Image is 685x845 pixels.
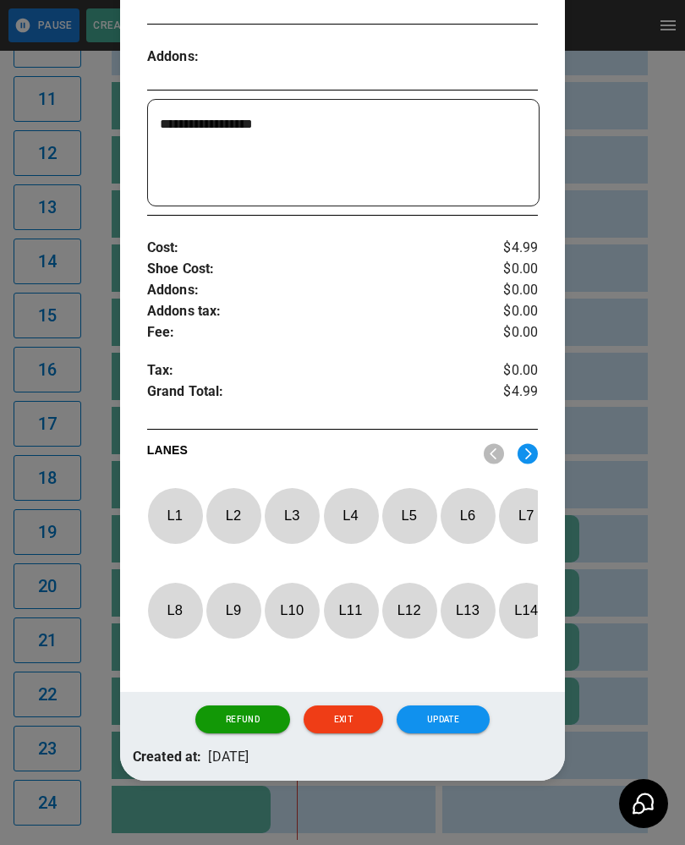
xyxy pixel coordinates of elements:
p: $0.00 [473,301,538,322]
p: Shoe Cost : [147,259,473,280]
p: $0.00 [473,322,538,343]
p: Tax : [147,360,473,381]
img: right.svg [518,443,538,464]
p: L 11 [323,590,379,630]
p: Created at: [133,747,202,768]
p: L 1 [147,496,203,535]
p: [DATE] [208,747,249,768]
img: nav_left.svg [484,443,504,464]
p: L 2 [205,496,261,535]
button: Update [397,705,490,734]
p: $0.00 [473,259,538,280]
p: Grand Total : [147,381,473,407]
p: LANES [147,442,471,465]
button: Exit [304,705,383,734]
p: Cost : [147,238,473,259]
p: $0.00 [473,280,538,301]
p: $4.99 [473,238,538,259]
p: L 8 [147,590,203,630]
p: L 6 [440,496,496,535]
p: L 4 [323,496,379,535]
p: Fee : [147,322,473,343]
p: Addons : [147,280,473,301]
p: L 3 [264,496,320,535]
p: $4.99 [473,381,538,407]
p: L 14 [498,590,554,630]
p: L 13 [440,590,496,630]
p: L 7 [498,496,554,535]
p: Addons : [147,47,245,68]
p: L 10 [264,590,320,630]
p: Addons tax : [147,301,473,322]
p: L 5 [381,496,437,535]
p: L 9 [205,590,261,630]
p: $0.00 [473,360,538,381]
button: Refund [195,705,290,734]
p: L 12 [381,590,437,630]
